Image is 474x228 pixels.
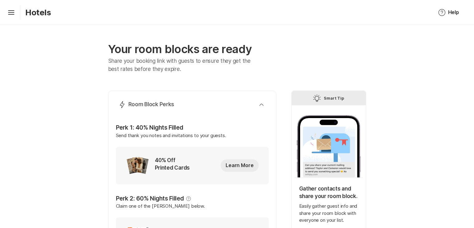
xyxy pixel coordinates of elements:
button: Room Block Perks [116,98,269,111]
p: Gather contacts and share your room block. [299,185,358,200]
p: Smart Tip [324,94,344,102]
p: Hotels [25,7,51,17]
p: Perk 1: 40% Nights Filled [116,123,269,132]
button: Learn More [221,159,258,172]
button: Help [431,5,467,20]
p: Your room blocks are ready [108,42,276,56]
img: incentive [126,157,150,174]
p: Perk 2: 60% Nights Filled [116,194,184,203]
p: Claim one of the [PERSON_NAME] below. [116,203,269,217]
p: Room Block Perks [128,101,175,108]
iframe: Intercom live chat [453,207,468,222]
p: Send thank you notes and invitations to your guests. [116,132,269,147]
p: Share your booking link with guests to ensure they get the best rates before they expire. [108,57,260,73]
p: Easily gather guest info and share your room block with everyone on your list. [299,203,358,224]
p: 40% Off Printed Cards [155,157,192,174]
